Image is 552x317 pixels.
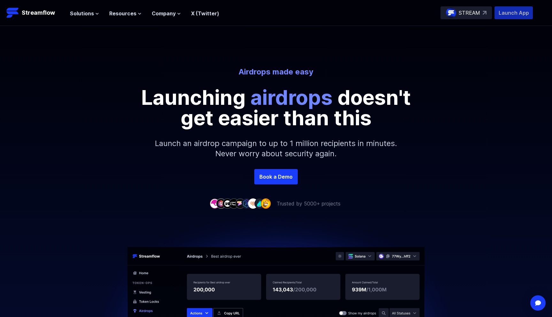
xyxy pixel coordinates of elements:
[152,10,176,17] span: Company
[216,198,226,208] img: company-2
[70,10,99,17] button: Solutions
[210,198,220,208] img: company-1
[6,6,64,19] a: Streamflow
[132,87,420,128] p: Launching doesn't get easier than this
[152,10,181,17] button: Company
[139,128,413,169] p: Launch an airdrop campaign to up to 1 million recipients in minutes. Never worry about security a...
[22,8,55,17] p: Streamflow
[441,6,492,19] a: STREAM
[530,295,546,311] div: Open Intercom Messenger
[70,10,94,17] span: Solutions
[222,198,233,208] img: company-3
[109,10,136,17] span: Resources
[254,169,298,184] a: Book a Demo
[6,6,19,19] img: Streamflow Logo
[109,10,142,17] button: Resources
[248,198,258,208] img: company-7
[446,8,456,18] img: streamflow-logo-circle.png
[191,10,219,17] a: X (Twitter)
[277,200,341,207] p: Trusted by 5000+ projects
[250,85,333,110] span: airdrops
[459,9,480,17] p: STREAM
[241,198,252,208] img: company-6
[261,198,271,208] img: company-9
[229,198,239,208] img: company-4
[235,198,245,208] img: company-5
[254,198,264,208] img: company-8
[99,67,453,77] p: Airdrops made easy
[483,11,487,15] img: top-right-arrow.svg
[494,6,533,19] button: Launch App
